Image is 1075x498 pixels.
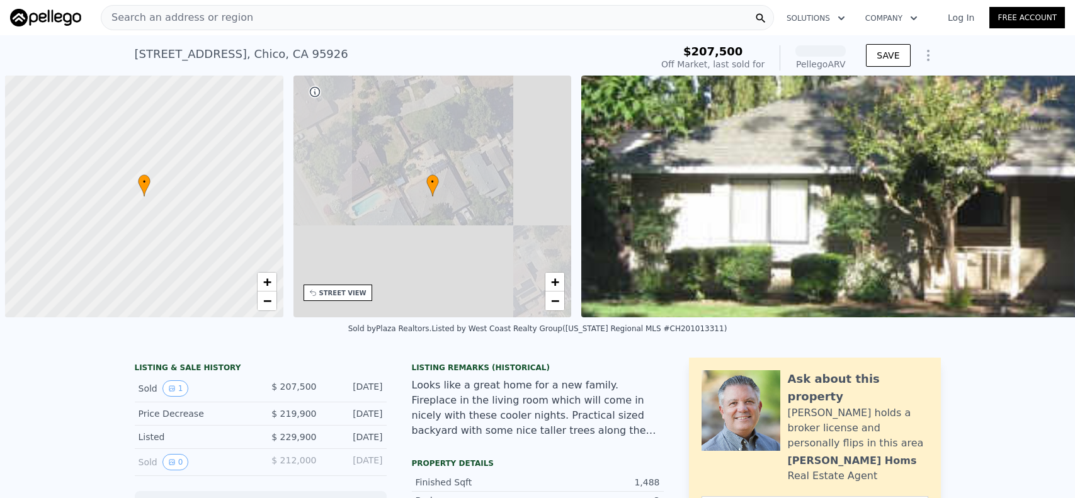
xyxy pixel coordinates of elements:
div: STREET VIEW [319,288,367,298]
div: Listing Remarks (Historical) [412,363,664,373]
a: Zoom in [545,273,564,291]
div: [STREET_ADDRESS] , Chico , CA 95926 [135,45,348,63]
span: − [551,293,559,308]
div: Finished Sqft [416,476,538,489]
a: Zoom out [545,291,564,310]
span: $ 212,000 [271,455,316,465]
span: $ 219,900 [271,409,316,419]
span: + [263,274,271,290]
span: $ 207,500 [271,382,316,392]
button: Company [855,7,928,30]
div: Pellego ARV [795,58,846,71]
div: [PERSON_NAME] holds a broker license and personally flips in this area [788,405,928,451]
span: $207,500 [683,45,743,58]
div: [DATE] [327,454,383,470]
span: $ 229,900 [271,432,316,442]
div: Sold [139,380,251,397]
div: • [138,174,151,196]
div: Sold by Plaza Realtors . [348,324,432,333]
span: • [138,176,151,188]
a: Log In [933,11,989,24]
img: Pellego [10,9,81,26]
div: Looks like a great home for a new family. Fireplace in the living room which will come in nicely ... [412,378,664,438]
div: 1,488 [538,476,660,489]
div: LISTING & SALE HISTORY [135,363,387,375]
span: + [551,274,559,290]
div: [PERSON_NAME] Homs [788,453,917,468]
a: Zoom in [258,273,276,291]
div: [DATE] [327,407,383,420]
button: SAVE [866,44,910,67]
span: − [263,293,271,308]
button: View historical data [162,380,189,397]
span: • [426,176,439,188]
div: Ask about this property [788,370,928,405]
div: [DATE] [327,431,383,443]
div: Sold [139,454,251,470]
div: [DATE] [327,380,383,397]
span: Search an address or region [101,10,253,25]
div: Listed by West Coast Realty Group ([US_STATE] Regional MLS #CH201013311) [431,324,727,333]
div: Off Market, last sold for [661,58,765,71]
a: Zoom out [258,291,276,310]
button: Show Options [916,43,941,68]
div: Property details [412,458,664,468]
div: Listed [139,431,251,443]
a: Free Account [989,7,1065,28]
div: Real Estate Agent [788,468,878,484]
div: Price Decrease [139,407,251,420]
button: Solutions [776,7,855,30]
button: View historical data [162,454,189,470]
div: • [426,174,439,196]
